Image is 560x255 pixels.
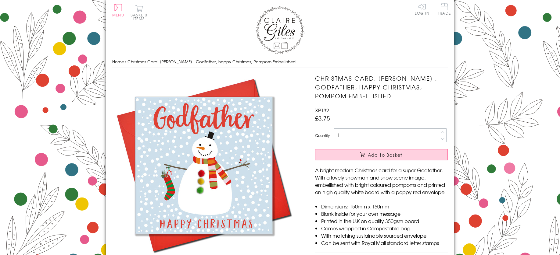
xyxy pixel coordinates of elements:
[438,3,451,16] a: Trade
[315,149,448,160] button: Add to Basket
[112,59,124,65] a: Home
[315,107,329,114] span: XP132
[315,133,330,138] label: Quantity
[321,210,448,217] li: Blank inside for your own message
[125,59,126,65] span: ›
[321,239,448,246] li: Can be sent with Royal Mail standard letter stamps
[112,56,448,68] nav: breadcrumbs
[315,166,448,196] p: A bright modern Christmas card for a super Godfather. With a lovely snowman and snow scene image,...
[112,4,124,17] button: Menu
[131,5,147,20] button: Basket0 items
[415,3,429,15] a: Log In
[315,114,330,122] span: £3.75
[368,152,403,158] span: Add to Basket
[321,217,448,225] li: Printed in the U.K on quality 350gsm board
[321,225,448,232] li: Comes wrapped in Compostable bag
[321,203,448,210] li: Dimensions: 150mm x 150mm
[133,12,147,21] span: 0 items
[438,3,451,15] span: Trade
[127,59,296,65] span: Christmas Card, [PERSON_NAME] , Godfather, happy Christmas, Pompom Embellished
[321,232,448,239] li: With matching sustainable sourced envelope
[112,12,124,18] span: Menu
[315,74,448,100] h1: Christmas Card, [PERSON_NAME] , Godfather, happy Christmas, Pompom Embellished
[256,6,304,54] img: Claire Giles Greetings Cards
